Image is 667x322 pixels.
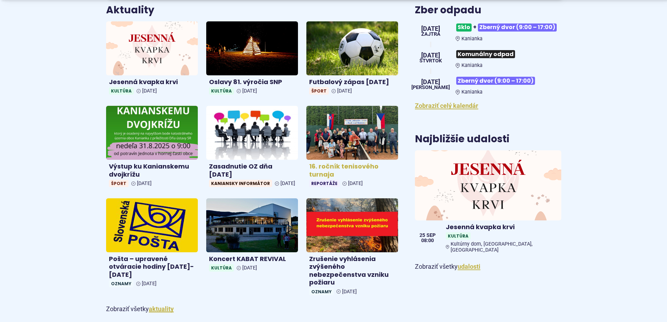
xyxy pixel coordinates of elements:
span: Kanianka [461,36,482,42]
span: Sklo [456,23,472,32]
span: [DATE] [348,180,363,186]
span: Šport [109,180,128,187]
a: Zobraziť všetky aktuality [149,305,174,313]
a: Koncert KABAT REVIVAL Kultúra [DATE] [206,198,298,274]
span: Kultúrny dom, [GEOGRAPHIC_DATA], [GEOGRAPHIC_DATA] [451,241,558,253]
h3: Najbližšie udalosti [415,134,509,145]
a: Zasadnutie OZ dňa [DATE] Kaniansky informátor [DATE] [206,106,298,190]
a: Výstup ku Kanianskemu dvojkrížu Šport [DATE] [106,106,198,190]
span: Oznamy [309,288,334,295]
span: [DATE] [419,52,442,59]
p: Zobraziť všetky [415,261,561,272]
span: Kanianka [461,89,482,95]
h4: Futbalový zápas [DATE] [309,78,395,86]
span: štvrtok [419,59,442,63]
a: Zrušenie vyhlásenia zvýšeného nebezpečenstva vzniku požiaru Oznamy [DATE] [306,198,398,298]
span: Reportáže [309,180,340,187]
span: Šport [309,87,329,95]
a: Futbalový zápas [DATE] Šport [DATE] [306,21,398,97]
h4: 16. ročník tenisového turnaja [309,163,395,178]
span: Kultúra [446,232,471,240]
span: Komunálny odpad [456,50,515,58]
span: Kultúra [209,87,234,95]
h3: + [456,21,561,34]
span: 08:00 [419,238,436,243]
span: Kultúra [209,264,234,272]
a: Jesenná kvapka krvi Kultúra [DATE] [106,21,198,97]
a: Jesenná kvapka krvi KultúraKultúrny dom, [GEOGRAPHIC_DATA], [GEOGRAPHIC_DATA] 25 sep 08:00 [415,150,561,256]
h4: Koncert KABAT REVIVAL [209,255,295,263]
a: Zobraziť celý kalendár [415,102,478,109]
span: sep [426,233,436,238]
p: Zobraziť všetky [106,304,398,315]
h4: Jesenná kvapka krvi [109,78,195,86]
span: [DATE] [137,180,152,186]
h3: Aktuality [106,5,154,16]
span: [DATE] [337,88,352,94]
a: Komunálny odpad Kanianka [DATE] štvrtok [415,47,561,68]
a: 16. ročník tenisového turnaja Reportáže [DATE] [306,106,398,190]
a: Sklo+Zberný dvor (9:00 – 17:00) Kanianka [DATE] Zajtra [415,21,561,42]
a: Zobraziť všetky udalosti [458,263,480,270]
span: [DATE] [142,281,157,287]
span: Zberný dvor (9:00 – 17:00) [456,77,535,85]
span: 25 [419,233,425,238]
h4: Zasadnutie OZ dňa [DATE] [209,163,295,178]
span: Zberný dvor (9:00 – 17:00) [478,23,557,32]
span: Kaniansky informátor [209,180,272,187]
span: [PERSON_NAME] [411,85,450,90]
span: [DATE] [242,265,257,271]
span: [DATE] [421,26,440,32]
span: Kanianka [461,62,482,68]
h4: Zrušenie vyhlásenia zvýšeného nebezpečenstva vzniku požiaru [309,255,395,287]
a: Zberný dvor (9:00 – 17:00) Kanianka [DATE] [PERSON_NAME] [415,74,561,95]
h4: Výstup ku Kanianskemu dvojkrížu [109,163,195,178]
h4: Pošta – upravené otváracie hodiny [DATE]-[DATE] [109,255,195,279]
span: [DATE] [411,79,450,85]
span: Kultúra [109,87,134,95]
span: Zajtra [421,32,440,37]
span: [DATE] [342,289,357,295]
h4: Oslavy 81. výročia SNP [209,78,295,86]
h3: Zber odpadu [415,5,561,16]
span: [DATE] [242,88,257,94]
span: [DATE] [280,180,295,186]
h4: Jesenná kvapka krvi [446,223,558,231]
a: Pošta – upravené otváracie hodiny [DATE]-[DATE] Oznamy [DATE] [106,198,198,290]
span: [DATE] [142,88,157,94]
span: Oznamy [109,280,133,287]
a: Oslavy 81. výročia SNP Kultúra [DATE] [206,21,298,97]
